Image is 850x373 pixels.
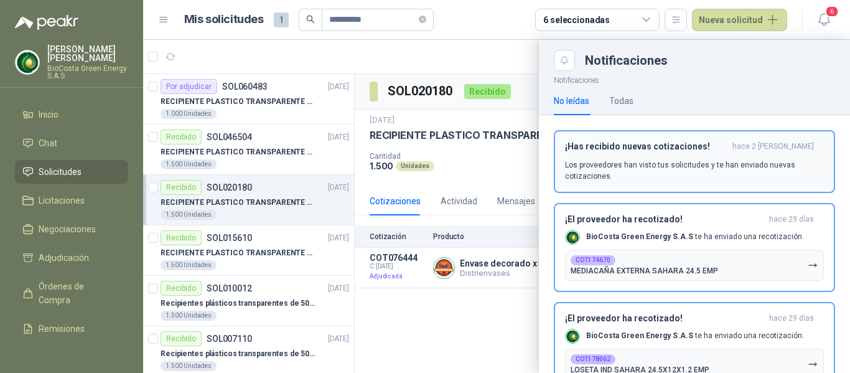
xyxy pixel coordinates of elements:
[585,54,835,67] div: Notificaciones
[576,356,610,362] b: COT178062
[565,250,824,281] button: COT174670MEDIACAÑA EXTERNA SAHARA 24.5 EMP
[39,222,96,236] span: Negociaciones
[692,9,787,31] button: Nueva solicitud
[274,12,289,27] span: 1
[543,13,610,27] div: 6 seleccionadas
[565,313,764,324] h3: ¡El proveedor ha recotizado!
[184,11,264,29] h1: Mis solicitudes
[16,50,39,74] img: Company Logo
[566,230,579,244] img: Company Logo
[15,15,78,30] img: Logo peakr
[586,232,804,242] p: te ha enviado una recotización.
[586,331,804,341] p: te ha enviado una recotización.
[15,246,128,270] a: Adjudicación
[39,136,57,150] span: Chat
[306,15,315,24] span: search
[39,280,116,307] span: Órdenes de Compra
[15,317,128,341] a: Remisiones
[813,9,835,31] button: 6
[419,16,426,23] span: close-circle
[576,257,610,263] b: COT174670
[566,329,579,343] img: Company Logo
[769,214,814,225] span: hace 29 días
[39,194,85,207] span: Licitaciones
[825,6,839,17] span: 6
[586,331,693,340] b: BioCosta Green Energy S.A.S
[15,131,128,155] a: Chat
[609,94,633,108] div: Todas
[732,141,814,152] span: hace 2 [PERSON_NAME]
[554,130,835,193] button: ¡Has recibido nuevas cotizaciones!hace 2 [PERSON_NAME] Los proveedores han visto tus solicitudes ...
[554,50,575,71] button: Close
[565,141,727,152] h3: ¡Has recibido nuevas cotizaciones!
[15,275,128,312] a: Órdenes de Compra
[586,232,693,241] b: BioCosta Green Energy S.A.S
[15,103,128,126] a: Inicio
[39,251,89,265] span: Adjudicación
[769,313,814,324] span: hace 29 días
[554,203,835,292] button: ¡El proveedor ha recotizado!hace 29 días Company LogoBioCosta Green Energy S.A.S te ha enviado un...
[419,14,426,26] span: close-circle
[539,71,850,87] p: Notificaciones
[565,214,764,225] h3: ¡El proveedor ha recotizado!
[565,159,824,182] p: Los proveedores han visto tus solicitudes y te han enviado nuevas cotizaciones.
[554,94,589,108] div: No leídas
[47,45,128,62] p: [PERSON_NAME] [PERSON_NAME]
[15,217,128,241] a: Negociaciones
[47,65,128,80] p: BioCosta Green Energy S.A.S
[571,267,718,275] p: MEDIACAÑA EXTERNA SAHARA 24.5 EMP
[15,160,128,184] a: Solicitudes
[39,165,82,179] span: Solicitudes
[39,322,85,336] span: Remisiones
[15,189,128,212] a: Licitaciones
[39,108,58,121] span: Inicio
